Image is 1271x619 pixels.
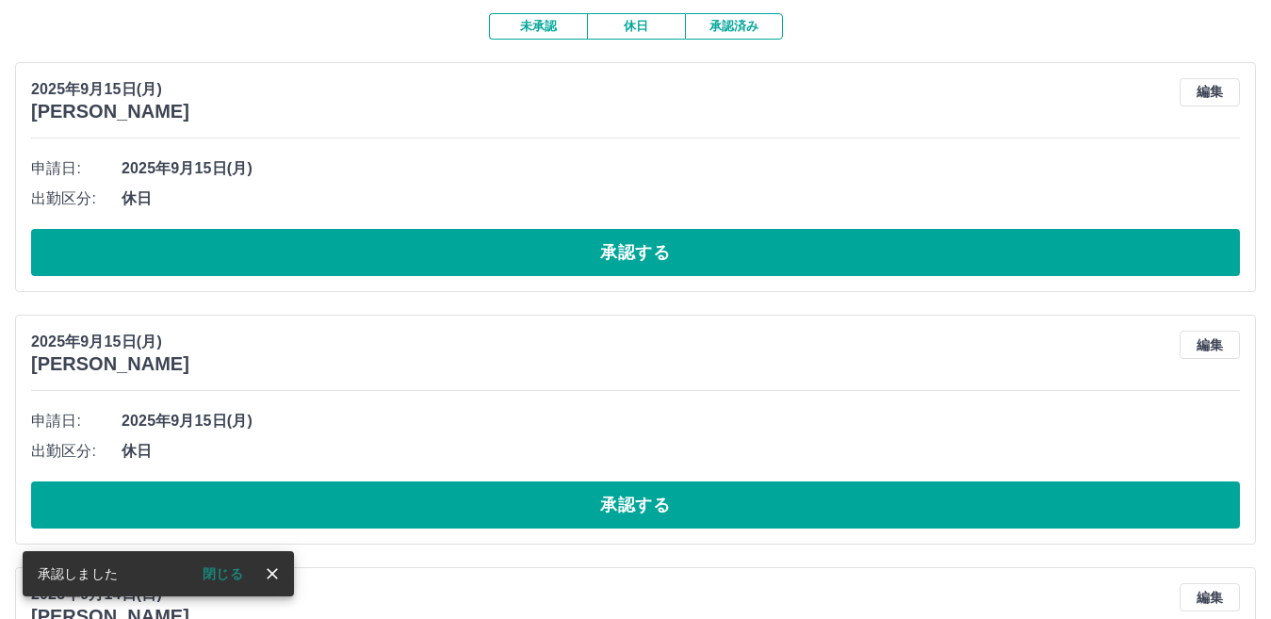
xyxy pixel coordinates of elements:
button: 承認する [31,229,1240,276]
button: 未承認 [489,13,587,40]
button: 閉じる [187,560,258,588]
span: 2025年9月15日(月) [122,410,1240,432]
span: 申請日: [31,157,122,180]
button: close [258,560,286,588]
h3: [PERSON_NAME] [31,101,189,122]
button: 編集 [1180,331,1240,359]
button: 休日 [587,13,685,40]
button: 承認済み [685,13,783,40]
span: 申請日: [31,410,122,432]
span: 2025年9月15日(月) [122,157,1240,180]
span: 休日 [122,187,1240,210]
p: 2025年9月15日(月) [31,331,189,353]
span: 出勤区分: [31,187,122,210]
span: 出勤区分: [31,440,122,463]
span: 休日 [122,440,1240,463]
button: 編集 [1180,78,1240,106]
p: 2025年9月15日(月) [31,78,189,101]
button: 承認する [31,481,1240,529]
div: 承認しました [38,557,118,591]
h3: [PERSON_NAME] [31,353,189,375]
button: 編集 [1180,583,1240,611]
